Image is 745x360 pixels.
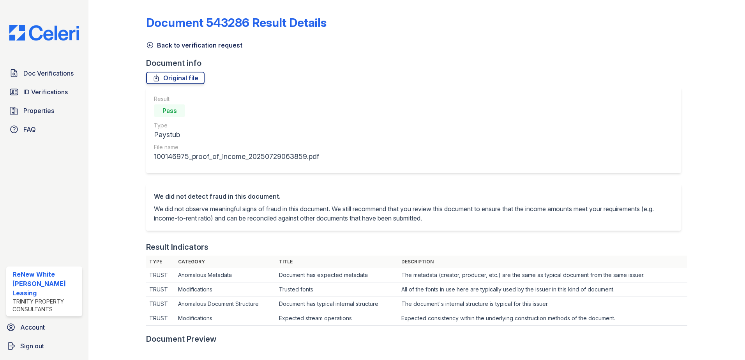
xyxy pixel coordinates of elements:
[146,16,327,30] a: Document 543286 Result Details
[154,122,319,129] div: Type
[23,69,74,78] span: Doc Verifications
[146,334,217,344] div: Document Preview
[6,122,82,137] a: FAQ
[146,256,175,268] th: Type
[276,256,398,268] th: Title
[12,298,79,313] div: Trinity Property Consultants
[398,256,687,268] th: Description
[146,311,175,326] td: TRUST
[175,256,276,268] th: Category
[398,311,687,326] td: Expected consistency within the underlying construction methods of the document.
[3,319,85,335] a: Account
[398,282,687,297] td: All of the fonts in use here are typically used by the issuer in this kind of document.
[154,192,673,201] div: We did not detect fraud in this document.
[175,297,276,311] td: Anomalous Document Structure
[276,282,398,297] td: Trusted fonts
[23,125,36,134] span: FAQ
[6,65,82,81] a: Doc Verifications
[146,268,175,282] td: TRUST
[146,72,205,84] a: Original file
[3,25,85,41] img: CE_Logo_Blue-a8612792a0a2168367f1c8372b55b34899dd931a85d93a1a3d3e32e68fde9ad4.png
[3,338,85,354] a: Sign out
[175,282,276,297] td: Modifications
[6,84,82,100] a: ID Verifications
[23,106,54,115] span: Properties
[154,151,319,162] div: 100146975_proof_of_income_20250729063859.pdf
[146,242,208,252] div: Result Indicators
[146,282,175,297] td: TRUST
[175,268,276,282] td: Anomalous Metadata
[154,104,185,117] div: Pass
[6,103,82,118] a: Properties
[276,268,398,282] td: Document has expected metadata
[175,311,276,326] td: Modifications
[276,311,398,326] td: Expected stream operations
[146,297,175,311] td: TRUST
[20,323,45,332] span: Account
[398,297,687,311] td: The document's internal structure is typical for this issuer.
[154,143,319,151] div: File name
[12,270,79,298] div: ReNew White [PERSON_NAME] Leasing
[276,297,398,311] td: Document has typical internal structure
[146,41,242,50] a: Back to verification request
[23,87,68,97] span: ID Verifications
[146,58,687,69] div: Document info
[154,129,319,140] div: Paystub
[154,204,673,223] p: We did not observe meaningful signs of fraud in this document. We still recommend that you review...
[398,268,687,282] td: The metadata (creator, producer, etc.) are the same as typical document from the same issuer.
[712,329,737,352] iframe: chat widget
[154,95,319,103] div: Result
[20,341,44,351] span: Sign out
